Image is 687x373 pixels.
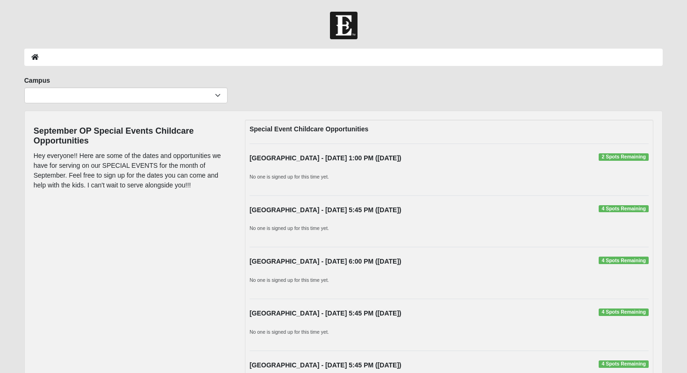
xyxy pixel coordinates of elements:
[599,360,649,368] span: 4 Spots Remaining
[599,153,649,161] span: 2 Spots Remaining
[599,257,649,264] span: 4 Spots Remaining
[34,126,231,146] h4: September OP Special Events Childcare Opportunities
[24,76,50,85] label: Campus
[250,361,401,369] strong: [GEOGRAPHIC_DATA] - [DATE] 5:45 PM ([DATE])
[250,277,329,283] small: No one is signed up for this time yet.
[599,205,649,213] span: 4 Spots Remaining
[250,309,401,317] strong: [GEOGRAPHIC_DATA] - [DATE] 5:45 PM ([DATE])
[34,151,231,190] p: Hey everyone!! Here are some of the dates and opportunities we have for serving on our SPECIAL EV...
[250,154,401,162] strong: [GEOGRAPHIC_DATA] - [DATE] 1:00 PM ([DATE])
[250,125,368,133] strong: Special Event Childcare Opportunities
[599,308,649,316] span: 4 Spots Remaining
[250,206,401,214] strong: [GEOGRAPHIC_DATA] - [DATE] 5:45 PM ([DATE])
[250,258,401,265] strong: [GEOGRAPHIC_DATA] - [DATE] 6:00 PM ([DATE])
[250,174,329,179] small: No one is signed up for this time yet.
[250,225,329,231] small: No one is signed up for this time yet.
[250,329,329,335] small: No one is signed up for this time yet.
[330,12,358,39] img: Church of Eleven22 Logo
